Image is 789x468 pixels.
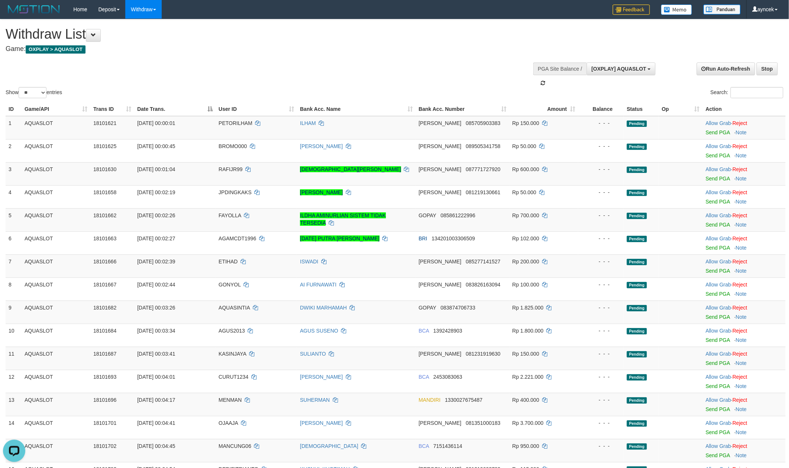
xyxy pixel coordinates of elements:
a: [PERSON_NAME] [300,420,343,426]
a: Send PGA [706,383,730,389]
th: Game/API: activate to sort column ascending [22,102,90,116]
td: AQUASLOT [22,185,90,208]
th: ID [6,102,22,116]
td: AQUASLOT [22,416,90,439]
a: Send PGA [706,452,730,458]
a: Note [736,314,747,320]
a: Reject [732,351,747,357]
span: [DATE] 00:02:27 [137,235,175,241]
div: - - - [581,350,621,358]
a: Note [736,429,747,435]
span: 18101662 [93,212,116,218]
td: · [703,162,786,185]
span: Pending [627,282,647,288]
a: Send PGA [706,199,730,205]
span: Copy 083874706733 to clipboard [441,305,475,311]
a: [DEMOGRAPHIC_DATA] [300,443,358,449]
td: · [703,416,786,439]
td: · [703,139,786,162]
a: ILDHA AMINURLIAN SISTEM TIDAK TERSEDIA [300,212,386,226]
td: · [703,370,786,393]
div: - - - [581,119,621,127]
div: - - - [581,281,621,288]
span: Copy 081231919630 to clipboard [466,351,500,357]
span: Copy 134201003306509 to clipboard [432,235,475,241]
img: Feedback.jpg [613,4,650,15]
span: Copy 2453083063 to clipboard [434,374,463,380]
td: AQUASLOT [22,116,90,140]
span: · [706,351,732,357]
span: Rp 150.000 [512,351,539,357]
a: Reject [732,443,747,449]
td: AQUASLOT [22,139,90,162]
span: · [706,166,732,172]
th: Balance [578,102,624,116]
span: Pending [627,167,647,173]
a: AGUS SUSENO [300,328,338,334]
a: Send PGA [706,153,730,158]
a: [DEMOGRAPHIC_DATA][PERSON_NAME] [300,166,401,172]
span: [DATE] 00:02:44 [137,282,175,288]
a: Reject [732,397,747,403]
label: Search: [711,87,783,98]
span: [PERSON_NAME] [419,282,461,288]
a: DWIKI MARHAMAH [300,305,347,311]
span: · [706,259,732,265]
span: 18101663 [93,235,116,241]
span: Copy 085861222996 to clipboard [441,212,475,218]
a: Allow Grab [706,397,731,403]
span: [DATE] 00:04:45 [137,443,175,449]
span: FAYOLLA [219,212,241,218]
span: Rp 1.800.000 [512,328,544,334]
span: CURUT1234 [219,374,248,380]
img: Button%20Memo.svg [661,4,692,15]
a: Send PGA [706,268,730,274]
a: Note [736,153,747,158]
th: User ID: activate to sort column ascending [216,102,297,116]
span: Pending [627,397,647,404]
span: Copy 085277141527 to clipboard [466,259,500,265]
th: Status [624,102,659,116]
span: Pending [627,213,647,219]
span: [DATE] 00:03:41 [137,351,175,357]
span: GOPAY [419,305,436,311]
td: AQUASLOT [22,347,90,370]
span: Rp 700.000 [512,212,539,218]
a: Send PGA [706,129,730,135]
a: Allow Grab [706,420,731,426]
div: - - - [581,258,621,265]
span: · [706,212,732,218]
td: 4 [6,185,22,208]
span: KASINJAYA [219,351,246,357]
td: 7 [6,254,22,278]
a: Allow Grab [706,166,731,172]
a: Note [736,176,747,182]
td: · [703,324,786,347]
h4: Game: [6,45,519,53]
span: [PERSON_NAME] [419,259,461,265]
td: · [703,393,786,416]
span: [DATE] 00:02:26 [137,212,175,218]
span: Pending [627,144,647,150]
a: Allow Grab [706,143,731,149]
span: · [706,189,732,195]
span: Pending [627,259,647,265]
a: Note [736,245,747,251]
a: ISWADI [300,259,318,265]
a: Stop [757,62,778,75]
span: ETIHAD [219,259,238,265]
span: OXPLAY > AQUASLOT [26,45,86,54]
td: 12 [6,370,22,393]
span: Copy 081219130661 to clipboard [466,189,500,195]
span: Pending [627,420,647,427]
td: AQUASLOT [22,301,90,324]
span: BCA [419,443,429,449]
span: [PERSON_NAME] [419,351,461,357]
td: 1 [6,116,22,140]
td: 6 [6,231,22,254]
span: 18101621 [93,120,116,126]
a: Reject [732,282,747,288]
td: 13 [6,393,22,416]
th: Action [703,102,786,116]
a: ILHAM [300,120,316,126]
